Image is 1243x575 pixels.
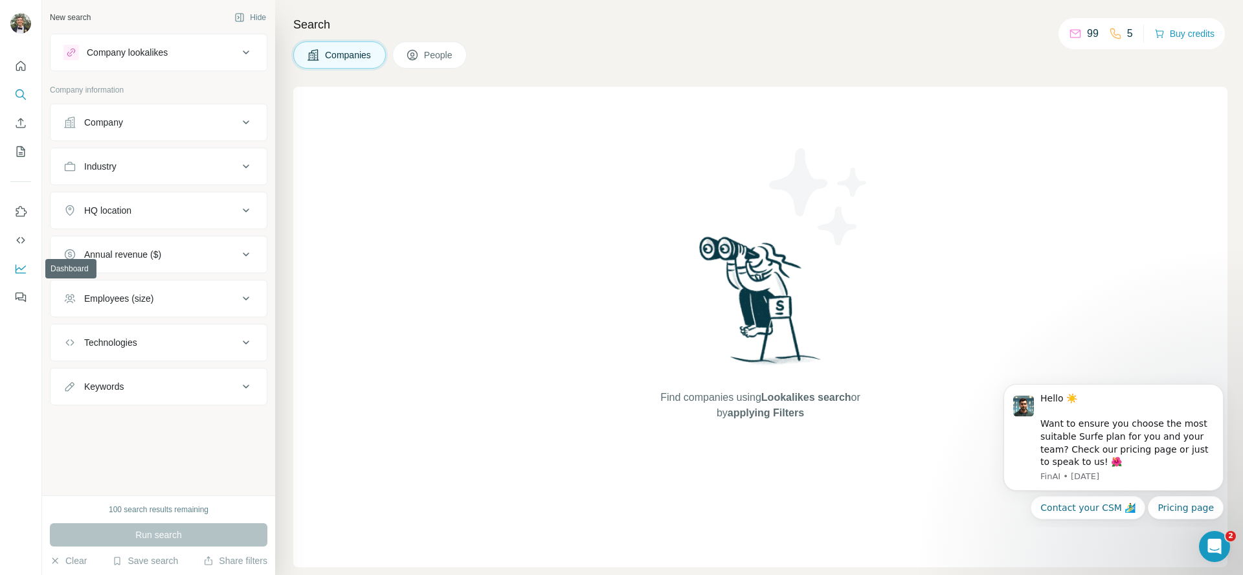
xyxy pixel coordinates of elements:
button: Dashboard [10,257,31,280]
div: Company [84,116,123,129]
button: Feedback [10,286,31,309]
div: 100 search results remaining [109,504,208,515]
img: Surfe Illustration - Woman searching with binoculars [693,233,828,378]
button: Company [50,107,267,138]
div: New search [50,12,91,23]
div: Employees (size) [84,292,153,305]
span: Lookalikes search [761,392,851,403]
button: Search [10,83,31,106]
span: applying Filters [728,407,804,418]
button: Industry [50,151,267,182]
p: 99 [1087,26,1099,41]
button: Clear [50,554,87,567]
p: Company information [50,84,267,96]
button: Hide [225,8,275,27]
span: 2 [1226,531,1236,541]
span: Companies [325,49,372,62]
button: My lists [10,140,31,163]
button: Keywords [50,371,267,402]
iframe: Intercom notifications message [984,372,1243,527]
div: Company lookalikes [87,46,168,59]
button: Use Surfe on LinkedIn [10,200,31,223]
button: Quick start [10,54,31,78]
div: HQ location [84,204,131,217]
iframe: Intercom live chat [1199,531,1230,562]
button: Use Surfe API [10,229,31,252]
button: Buy credits [1154,25,1215,43]
p: 5 [1127,26,1133,41]
h4: Search [293,16,1227,34]
div: Technologies [84,336,137,349]
div: Industry [84,160,117,173]
button: HQ location [50,195,267,226]
span: People [424,49,454,62]
button: Employees (size) [50,283,267,314]
button: Annual revenue ($) [50,239,267,270]
img: Avatar [10,13,31,34]
img: Surfe Illustration - Stars [761,139,877,255]
button: Save search [112,554,178,567]
button: Technologies [50,327,267,358]
button: Enrich CSV [10,111,31,135]
div: Annual revenue ($) [84,248,161,261]
button: Share filters [203,554,267,567]
button: Company lookalikes [50,37,267,68]
div: Keywords [84,380,124,393]
span: Find companies using or by [656,390,864,421]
